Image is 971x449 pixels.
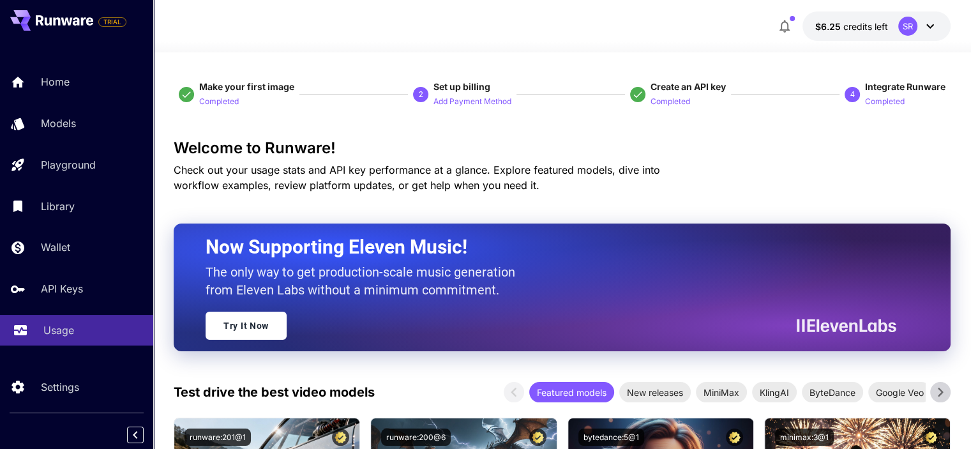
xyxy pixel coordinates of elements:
[868,382,931,402] div: Google Veo
[184,429,251,446] button: runware:201@1
[696,386,747,399] span: MiniMax
[651,93,690,109] button: Completed
[41,240,70,255] p: Wallet
[99,17,126,27] span: TRIAL
[41,74,70,89] p: Home
[529,382,614,402] div: Featured models
[578,429,644,446] button: bytedance:5@1
[199,93,239,109] button: Completed
[529,429,546,446] button: Certified Model – Vetted for best performance and includes a commercial license.
[898,17,917,36] div: SR
[619,382,691,402] div: New releases
[865,96,905,108] p: Completed
[41,281,83,296] p: API Keys
[127,427,144,443] button: Collapse sidebar
[752,382,797,402] div: KlingAI
[815,21,843,32] span: $6.25
[419,89,423,100] p: 2
[850,89,854,100] p: 4
[137,423,153,446] div: Collapse sidebar
[802,386,863,399] span: ByteDance
[433,81,490,92] span: Set up billing
[206,263,525,299] p: The only way to get production-scale music generation from Eleven Labs without a minimum commitment.
[775,429,834,446] button: minimax:3@1
[98,14,126,29] span: Add your payment card to enable full platform functionality.
[381,429,451,446] button: runware:200@6
[206,312,287,340] a: Try It Now
[843,21,888,32] span: credits left
[802,382,863,402] div: ByteDance
[865,81,945,92] span: Integrate Runware
[619,386,691,399] span: New releases
[529,386,614,399] span: Featured models
[199,96,239,108] p: Completed
[868,386,931,399] span: Google Veo
[174,139,951,157] h3: Welcome to Runware!
[922,429,940,446] button: Certified Model – Vetted for best performance and includes a commercial license.
[802,11,951,41] button: $6.2468SR
[815,20,888,33] div: $6.2468
[651,96,690,108] p: Completed
[199,81,294,92] span: Make your first image
[174,164,660,192] span: Check out your usage stats and API key performance at a glance. Explore featured models, dive int...
[726,429,743,446] button: Certified Model – Vetted for best performance and includes a commercial license.
[433,93,511,109] button: Add Payment Method
[865,93,905,109] button: Completed
[696,382,747,402] div: MiniMax
[41,116,76,131] p: Models
[41,379,79,395] p: Settings
[752,386,797,399] span: KlingAI
[433,96,511,108] p: Add Payment Method
[174,383,375,402] p: Test drive the best video models
[41,157,96,172] p: Playground
[332,429,349,446] button: Certified Model – Vetted for best performance and includes a commercial license.
[43,323,74,338] p: Usage
[41,199,75,214] p: Library
[206,235,887,259] h2: Now Supporting Eleven Music!
[651,81,726,92] span: Create an API key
